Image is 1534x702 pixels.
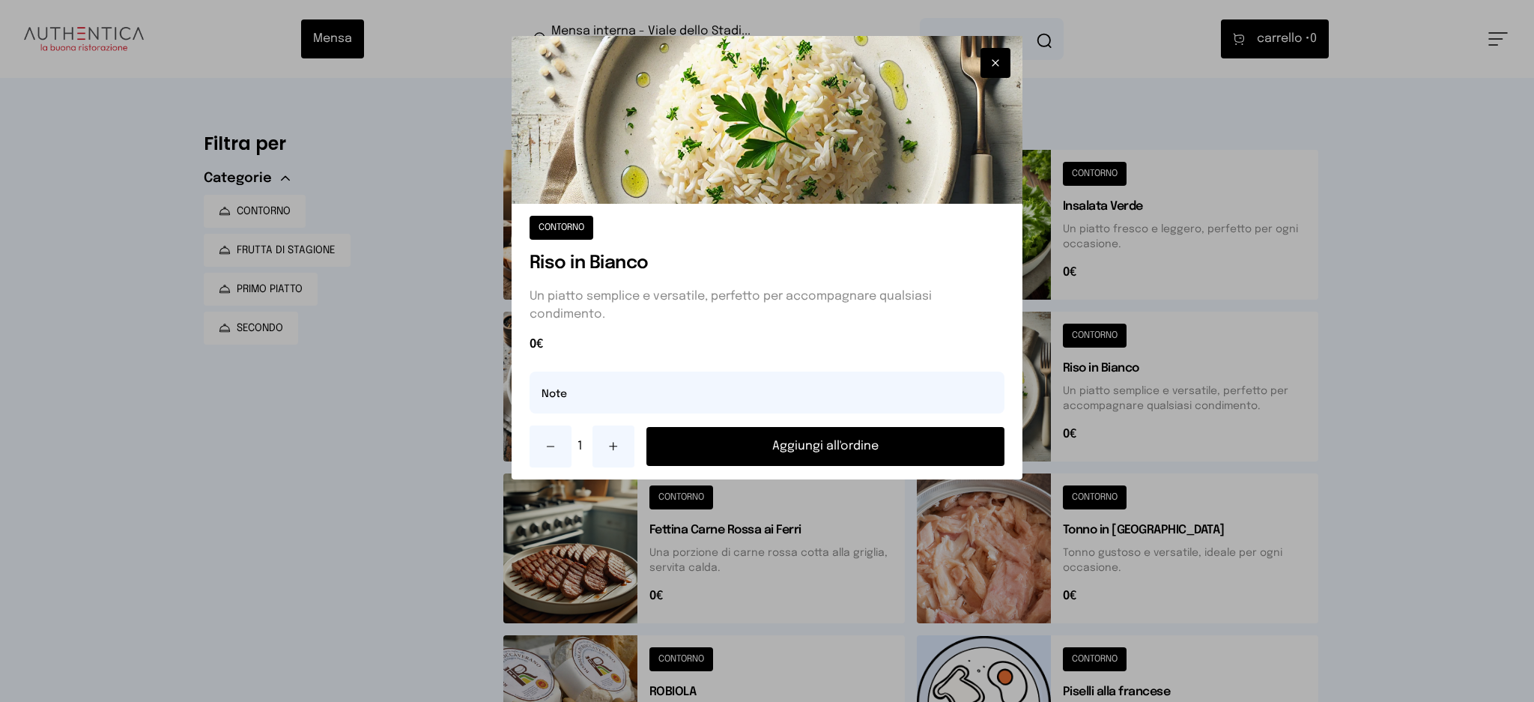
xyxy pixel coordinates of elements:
button: CONTORNO [530,216,593,240]
h1: Riso in Bianco [530,252,1005,276]
p: Un piatto semplice e versatile, perfetto per accompagnare qualsiasi condimento. [530,288,1005,324]
span: 0€ [530,336,1005,354]
button: Aggiungi all'ordine [646,427,1005,466]
span: 1 [577,438,586,456]
img: Riso in Bianco [512,36,1023,204]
